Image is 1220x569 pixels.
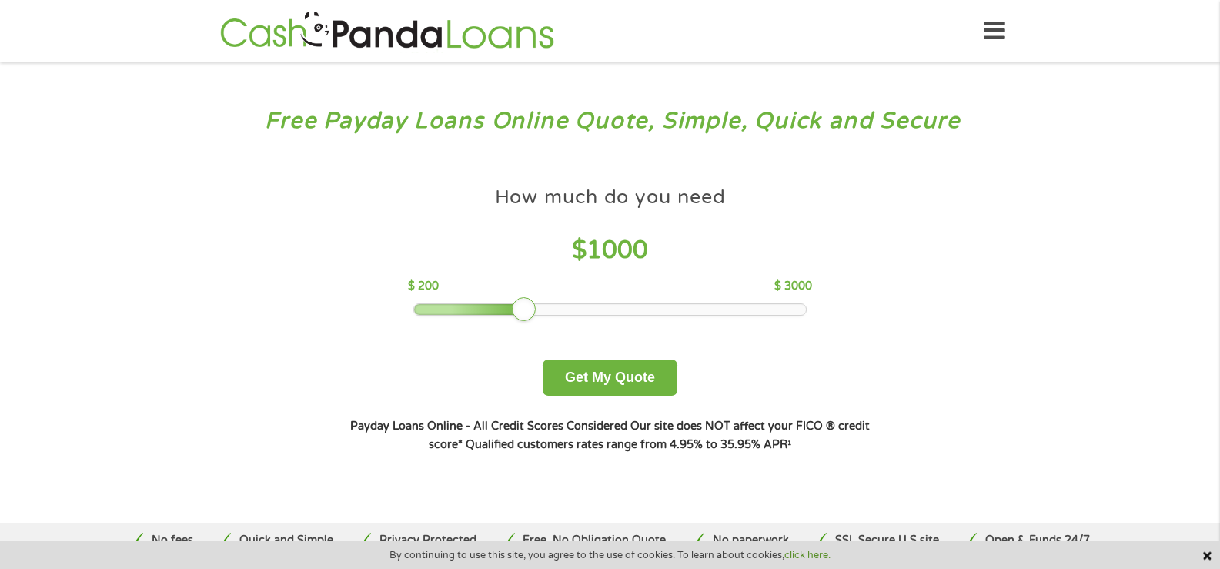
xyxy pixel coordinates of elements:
p: Open & Funds 24/7 [985,532,1090,549]
button: Get My Quote [543,360,677,396]
strong: Qualified customers rates range from 4.95% to 35.95% APR¹ [466,438,791,451]
p: $ 3000 [774,278,812,295]
h4: How much do you need [495,185,726,210]
img: GetLoanNow Logo [216,9,559,53]
strong: Payday Loans Online - All Credit Scores Considered [350,420,627,433]
p: Privacy Protected [379,532,476,549]
span: 1000 [587,236,648,265]
p: Quick and Simple [239,532,333,549]
span: By continuing to use this site, you agree to the use of cookies. To learn about cookies, [389,550,831,561]
strong: Our site does NOT affect your FICO ® credit score* [429,420,870,451]
p: No paperwork [713,532,789,549]
p: No fees [152,532,193,549]
p: $ 200 [408,278,439,295]
h4: $ [408,235,812,266]
a: click here. [784,549,831,561]
h3: Free Payday Loans Online Quote, Simple, Quick and Secure [45,107,1176,136]
p: Free, No Obligation Quote [523,532,666,549]
p: SSL Secure U.S site [835,532,939,549]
